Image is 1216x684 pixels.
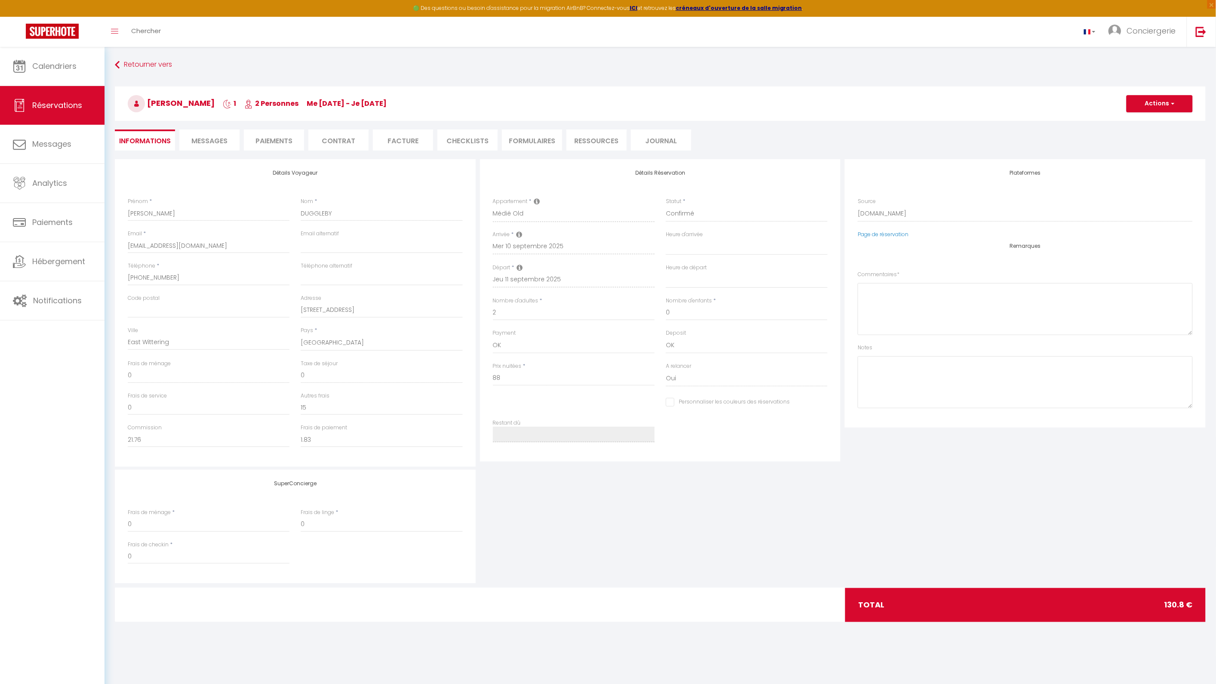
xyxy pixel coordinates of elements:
[125,17,167,47] a: Chercher
[128,262,155,270] label: Téléphone
[858,231,908,238] a: Page de réservation
[301,262,352,270] label: Téléphone alternatif
[7,3,33,29] button: Ouvrir le widget de chat LiveChat
[373,129,433,151] li: Facture
[301,327,313,335] label: Pays
[115,129,175,151] li: Informations
[32,256,85,267] span: Hébergement
[301,230,339,238] label: Email alternatif
[493,329,516,337] label: Payment
[307,99,387,108] span: me [DATE] - je [DATE]
[32,178,67,188] span: Analytics
[676,4,802,12] a: créneaux d'ouverture de la salle migration
[33,295,82,306] span: Notifications
[566,129,627,151] li: Ressources
[1196,26,1207,37] img: logout
[128,230,142,238] label: Email
[128,327,138,335] label: Ville
[131,26,161,35] span: Chercher
[1164,599,1193,611] span: 130.8 €
[128,392,167,400] label: Frais de service
[493,419,521,427] label: Restant dû
[32,61,77,71] span: Calendriers
[32,100,82,111] span: Réservations
[223,99,236,108] span: 1
[1127,25,1176,36] span: Conciergerie
[301,392,329,400] label: Autres frais
[493,297,539,305] label: Nombre d'adultes
[858,271,899,279] label: Commentaires
[128,541,169,549] label: Frais de checkin
[191,136,228,146] span: Messages
[493,231,510,239] label: Arrivée
[493,197,528,206] label: Appartement
[666,362,691,370] label: A relancer
[493,362,522,370] label: Prix nuitées
[666,197,681,206] label: Statut
[32,217,73,228] span: Paiements
[666,329,686,337] label: Deposit
[128,508,171,517] label: Frais de ménage
[437,129,498,151] li: CHECKLISTS
[666,264,707,272] label: Heure de départ
[128,170,463,176] h4: Détails Voyageur
[630,4,637,12] a: ICI
[128,197,148,206] label: Prénom
[858,243,1193,249] h4: Remarques
[1102,17,1187,47] a: ... Conciergerie
[301,294,321,302] label: Adresse
[845,588,1206,622] div: total
[631,129,691,151] li: Journal
[244,99,299,108] span: 2 Personnes
[301,508,334,517] label: Frais de linge
[493,170,828,176] h4: Détails Réservation
[666,297,712,305] label: Nombre d'enfants
[301,360,338,368] label: Taxe de séjour
[301,197,313,206] label: Nom
[26,24,79,39] img: Super Booking
[128,98,215,108] span: [PERSON_NAME]
[115,57,1206,73] a: Retourner vers
[666,231,703,239] label: Heure d'arrivée
[244,129,304,151] li: Paiements
[301,424,347,432] label: Frais de paiement
[493,264,511,272] label: Départ
[128,481,463,487] h4: SuperConcierge
[308,129,369,151] li: Contrat
[128,294,160,302] label: Code postal
[858,170,1193,176] h4: Plateformes
[128,360,171,368] label: Frais de ménage
[858,344,872,352] label: Notes
[502,129,562,151] li: FORMULAIRES
[32,139,71,149] span: Messages
[128,424,162,432] label: Commission
[1127,95,1193,112] button: Actions
[1108,25,1121,37] img: ...
[858,197,876,206] label: Source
